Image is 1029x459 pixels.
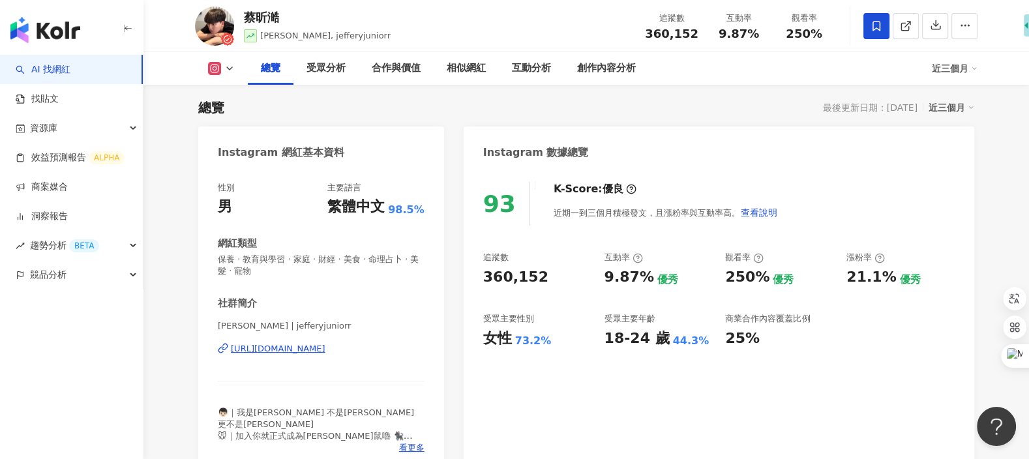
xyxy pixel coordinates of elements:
[823,102,917,113] div: 最後更新日期：[DATE]
[604,329,669,349] div: 18-24 歲
[512,61,551,76] div: 互動分析
[16,63,70,76] a: searchAI 找網紅
[218,254,425,277] span: 保養 · 教育與學習 · 家庭 · 財經 · 美食 · 命理占卜 · 美髮 · 寵物
[645,12,698,25] div: 追蹤數
[30,231,99,260] span: 趨勢分析
[773,273,794,287] div: 優秀
[447,61,486,76] div: 相似網紅
[218,297,257,310] div: 社群簡介
[306,61,346,76] div: 受眾分析
[604,313,655,325] div: 受眾主要年齡
[218,145,344,160] div: Instagram 網紅基本資料
[218,343,425,355] a: [URL][DOMAIN_NAME]
[483,313,534,325] div: 受眾主要性別
[932,58,977,79] div: 近三個月
[218,197,232,217] div: 男
[16,210,68,223] a: 洞察報告
[372,61,421,76] div: 合作與價值
[554,182,636,196] div: K-Score :
[195,7,234,46] img: KOL Avatar
[577,61,636,76] div: 創作內容分析
[603,182,623,196] div: 優良
[657,273,678,287] div: 優秀
[483,329,512,349] div: 女性
[69,239,99,252] div: BETA
[846,252,885,263] div: 漲粉率
[218,237,257,250] div: 網紅類型
[725,252,764,263] div: 觀看率
[16,93,59,106] a: 找貼文
[483,190,516,217] div: 93
[327,197,385,217] div: 繁體中文
[719,27,759,40] span: 9.87%
[725,313,810,325] div: 商業合作內容覆蓋比例
[977,407,1016,446] iframe: Help Scout Beacon - Open
[740,200,778,226] button: 查看說明
[515,334,552,348] div: 73.2%
[16,181,68,194] a: 商案媒合
[604,252,642,263] div: 互動率
[30,113,57,143] span: 資源庫
[929,99,974,116] div: 近三個月
[725,267,769,288] div: 250%
[388,203,425,217] span: 98.5%
[244,9,391,25] div: 蔡昕澔
[725,329,760,349] div: 25%
[231,343,325,355] div: [URL][DOMAIN_NAME]
[399,442,425,454] span: 看更多
[10,17,80,43] img: logo
[260,31,391,40] span: [PERSON_NAME], jefferyjuniorr
[645,27,698,40] span: 360,152
[899,273,920,287] div: 優秀
[218,320,425,332] span: [PERSON_NAME] | jefferyjuniorr
[483,145,589,160] div: Instagram 數據總覽
[218,182,235,194] div: 性別
[483,267,548,288] div: 360,152
[30,260,67,289] span: 競品分析
[741,207,777,218] span: 查看說明
[554,200,778,226] div: 近期一到三個月積極發文，且漲粉率與互動率高。
[261,61,280,76] div: 總覽
[198,98,224,117] div: 總覽
[714,12,764,25] div: 互動率
[673,334,709,348] div: 44.3%
[846,267,896,288] div: 21.1%
[16,151,125,164] a: 效益預測報告ALPHA
[483,252,509,263] div: 追蹤數
[327,182,361,194] div: 主要語言
[786,27,822,40] span: 250%
[16,241,25,250] span: rise
[779,12,829,25] div: 觀看率
[604,267,653,288] div: 9.87%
